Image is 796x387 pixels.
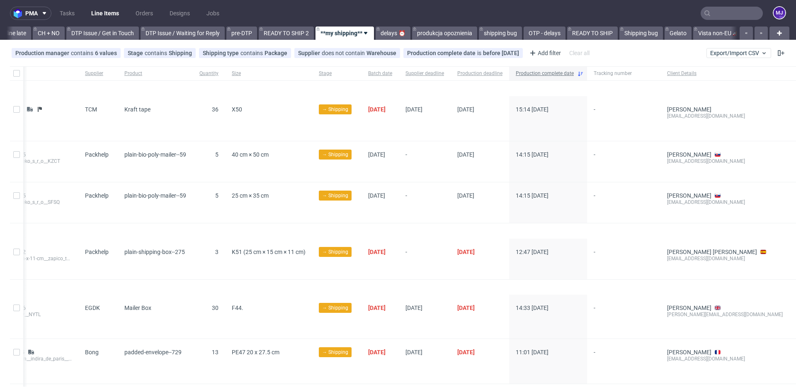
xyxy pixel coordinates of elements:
span: Stage [128,50,145,56]
a: READY TO SHIP 2 [259,27,314,40]
span: Export/Import CSV [710,50,767,56]
span: Mailer Box [124,305,151,311]
a: Designs [165,7,195,20]
span: K51 (25 cm × 15 cm × 11 cm) [232,249,306,255]
span: Tracking number [594,70,654,77]
span: 40 cm × 50 cm [232,151,269,158]
span: EGDK [85,305,100,311]
span: Bong [85,349,99,356]
a: [PERSON_NAME] [667,106,711,113]
span: PE47 20 x 27.5 cm [232,349,279,356]
span: → Shipping [322,106,348,113]
span: padded-envelope--729 [124,349,182,356]
a: [PERSON_NAME] [667,305,711,311]
span: → Shipping [322,348,348,356]
a: Orders [131,7,158,20]
a: Vista non-EU 🚚 [693,27,745,40]
div: Shipping [169,50,192,56]
span: contains [145,50,169,56]
span: Supplier [298,50,322,56]
span: [DATE] [368,192,385,199]
a: CH + NO [33,27,65,40]
span: [DATE] [368,106,386,113]
span: Production complete date [516,70,574,77]
span: [DATE] [457,192,474,199]
span: 13 [212,349,218,356]
div: before [DATE] [483,50,519,56]
a: pre-DTP [226,27,257,40]
div: Package [265,50,287,56]
a: READY TO SHIP [567,27,618,40]
span: Product [124,70,186,77]
span: → Shipping [322,151,348,158]
span: → Shipping [322,192,348,199]
span: plain-shipping-box--275 [124,249,185,255]
span: Supplier deadline [405,70,444,77]
div: Add filter [526,46,563,60]
button: pma [10,7,51,20]
span: 14:15 [DATE] [516,151,548,158]
span: Packhelp [85,151,109,158]
span: [DATE] [405,349,422,356]
a: delays ⏰ [376,27,410,40]
span: - [594,106,654,131]
span: contains [240,50,265,56]
span: [DATE] [457,349,475,356]
span: [DATE] [457,151,474,158]
span: 15:14 [DATE] [516,106,548,113]
span: Packhelp [85,249,109,255]
span: pma [25,10,38,16]
span: Production deadline [457,70,502,77]
span: 5 [215,151,218,158]
span: F44. [232,305,243,311]
span: Stage [319,70,355,77]
a: Jobs [201,7,224,20]
div: Clear all [568,47,591,59]
span: - [405,249,444,269]
a: [PERSON_NAME] [667,349,711,356]
div: 6 values [95,50,117,56]
span: plain-bio-poly-mailer--59 [124,151,186,158]
span: - [594,151,654,172]
span: 11:01 [DATE] [516,349,548,356]
span: plain-bio-poly-mailer--59 [124,192,186,199]
span: - [405,151,444,172]
a: Gelato [665,27,692,40]
a: Tasks [55,7,80,20]
span: [DATE] [405,305,422,311]
span: [DATE] [405,106,422,113]
a: shipping bug [479,27,522,40]
span: Packhelp [85,192,109,199]
span: → Shipping [322,304,348,312]
span: Supplier [85,70,111,77]
span: Shipping type [203,50,240,56]
span: Production complete date [407,50,477,56]
a: produkcja opoznienia [412,27,477,40]
figcaption: MJ [774,7,785,19]
span: 25 cm × 35 cm [232,192,269,199]
span: 30 [212,305,218,311]
span: - [594,192,654,213]
a: [PERSON_NAME] [PERSON_NAME] [667,249,757,255]
span: → Shipping [322,248,348,256]
span: [DATE] [368,305,386,311]
span: Size [232,70,306,77]
span: does not contain [322,50,366,56]
span: - [594,249,654,269]
a: Line Items [86,7,124,20]
a: [PERSON_NAME] [667,151,711,158]
span: 14:33 [DATE] [516,305,548,311]
a: DTP Issue / Waiting for Reply [141,27,225,40]
span: [DATE] [457,106,474,113]
span: 5 [215,192,218,199]
span: contains [71,50,95,56]
button: Export/Import CSV [706,48,771,58]
span: [DATE] [457,249,475,255]
span: - [594,349,654,374]
span: 14:15 [DATE] [516,192,548,199]
span: Kraft tape [124,106,150,113]
span: 12:47 [DATE] [516,249,548,255]
span: Quantity [199,70,218,77]
span: TCM [85,106,97,113]
span: [DATE] [368,249,386,255]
